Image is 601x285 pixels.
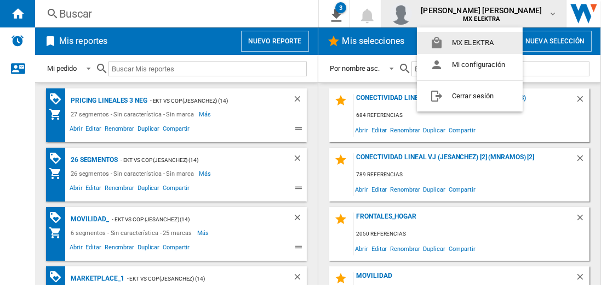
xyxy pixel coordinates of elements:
[417,54,523,76] button: Mi configuración
[417,32,523,54] button: MX ELEKTRA
[417,85,523,107] button: Cerrar sesión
